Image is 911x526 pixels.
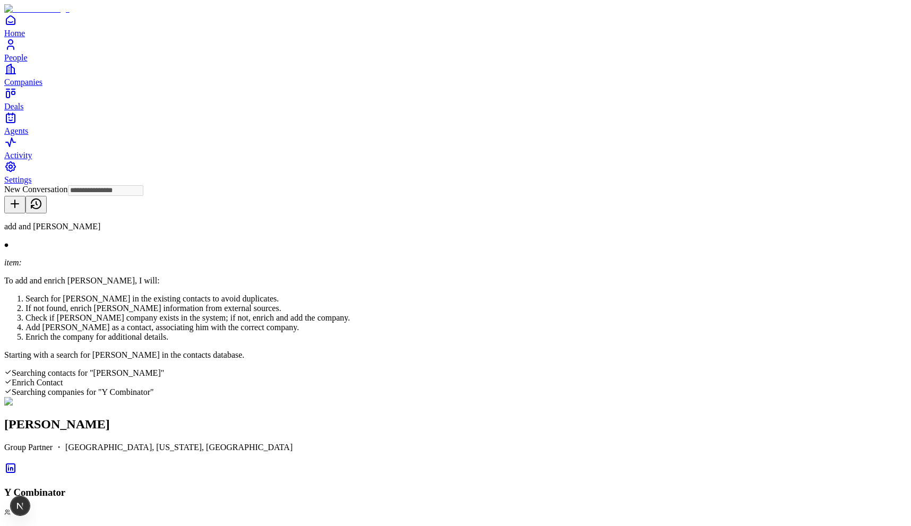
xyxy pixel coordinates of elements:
a: Settings [4,160,907,184]
img: Pete Koomen [4,397,59,407]
a: Activity [4,136,907,160]
span: Agents [4,126,28,135]
span: People [4,53,28,62]
button: New conversation [4,196,25,213]
a: Home [4,14,907,38]
li: Enrich the company for additional details. [25,332,907,342]
a: Companies [4,63,907,87]
h3: Y Combinator [4,487,907,498]
span: Activity [4,151,32,160]
p: add and [PERSON_NAME] [4,222,907,231]
li: If not found, enrich [PERSON_NAME] information from external sources. [25,304,907,313]
li: Add [PERSON_NAME] as a contact, associating him with the correct company. [25,323,907,332]
i: item: [4,258,22,267]
p: To add and enrich [PERSON_NAME], I will: [4,276,907,286]
span: New Conversation [4,185,68,194]
div: Searching contacts for "[PERSON_NAME]" [4,368,907,378]
p: Group Partner ・ [GEOGRAPHIC_DATA], [US_STATE], [GEOGRAPHIC_DATA] [4,442,907,453]
a: People [4,38,907,62]
a: Deals [4,87,907,111]
span: Companies [4,77,42,87]
button: View history [25,196,47,213]
span: Deals [4,102,23,111]
div: Searching companies for "Y Combinator" [4,387,907,397]
h2: [PERSON_NAME] [4,417,907,432]
li: Search for [PERSON_NAME] in the existing contacts to avoid duplicates. [25,294,907,304]
a: Agents [4,111,907,135]
span: Settings [4,175,32,184]
span: Home [4,29,25,38]
img: Item Brain Logo [4,4,70,14]
p: Starting with a search for [PERSON_NAME] in the contacts database. [4,350,907,360]
li: Check if [PERSON_NAME] company exists in the system; if not, enrich and add the company. [25,313,907,323]
div: Enrich Contact [4,378,907,387]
